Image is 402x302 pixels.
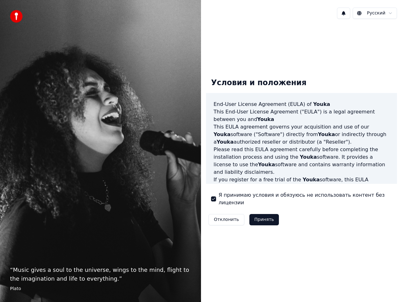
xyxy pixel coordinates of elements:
[249,214,279,225] button: Принять
[10,266,191,283] p: “ Music gives a soul to the universe, wings to the mind, flight to the imagination and life to ev...
[10,286,191,292] footer: Plato
[303,177,320,183] span: Youka
[219,191,392,206] label: Я принимаю условия и обязуюсь не использовать контент без лицензии
[214,176,389,214] p: If you register for a free trial of the software, this EULA agreement will also govern that trial...
[313,101,330,107] span: Youka
[206,73,312,93] div: Условия и положения
[214,101,389,108] h3: End-User License Agreement (EULA) of
[214,146,389,176] p: Please read this EULA agreement carefully before completing the installation process and using th...
[257,116,274,122] span: Youka
[214,123,389,146] p: This EULA agreement governs your acquisition and use of our software ("Software") directly from o...
[258,162,275,167] span: Youka
[10,10,23,23] img: youka
[209,214,244,225] button: Отклонить
[217,139,234,145] span: Youka
[318,131,335,137] span: Youka
[214,131,231,137] span: Youka
[214,108,389,123] p: This End-User License Agreement ("EULA") is a legal agreement between you and
[300,154,317,160] span: Youka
